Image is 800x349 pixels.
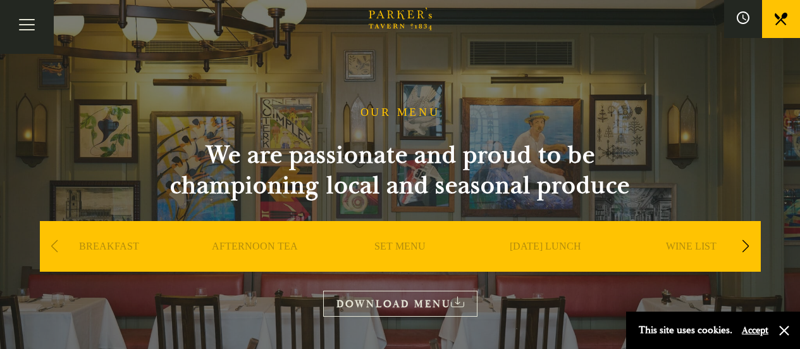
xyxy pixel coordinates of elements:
a: WINE LIST [666,240,717,291]
a: AFTERNOON TEA [212,240,298,291]
a: DOWNLOAD MENU [323,291,477,317]
h1: OUR MENU [360,106,440,120]
div: 4 / 9 [476,221,615,310]
button: Close and accept [778,324,791,337]
a: [DATE] LUNCH [510,240,581,291]
div: Next slide [737,232,754,260]
div: 3 / 9 [331,221,470,310]
button: Accept [742,324,768,336]
p: This site uses cookies. [639,321,732,339]
a: SET MENU [374,240,426,291]
div: Previous slide [46,232,63,260]
a: BREAKFAST [79,240,139,291]
h2: We are passionate and proud to be championing local and seasonal produce [147,140,653,201]
div: 5 / 9 [622,221,761,310]
div: 2 / 9 [185,221,324,310]
div: 1 / 9 [40,221,179,310]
